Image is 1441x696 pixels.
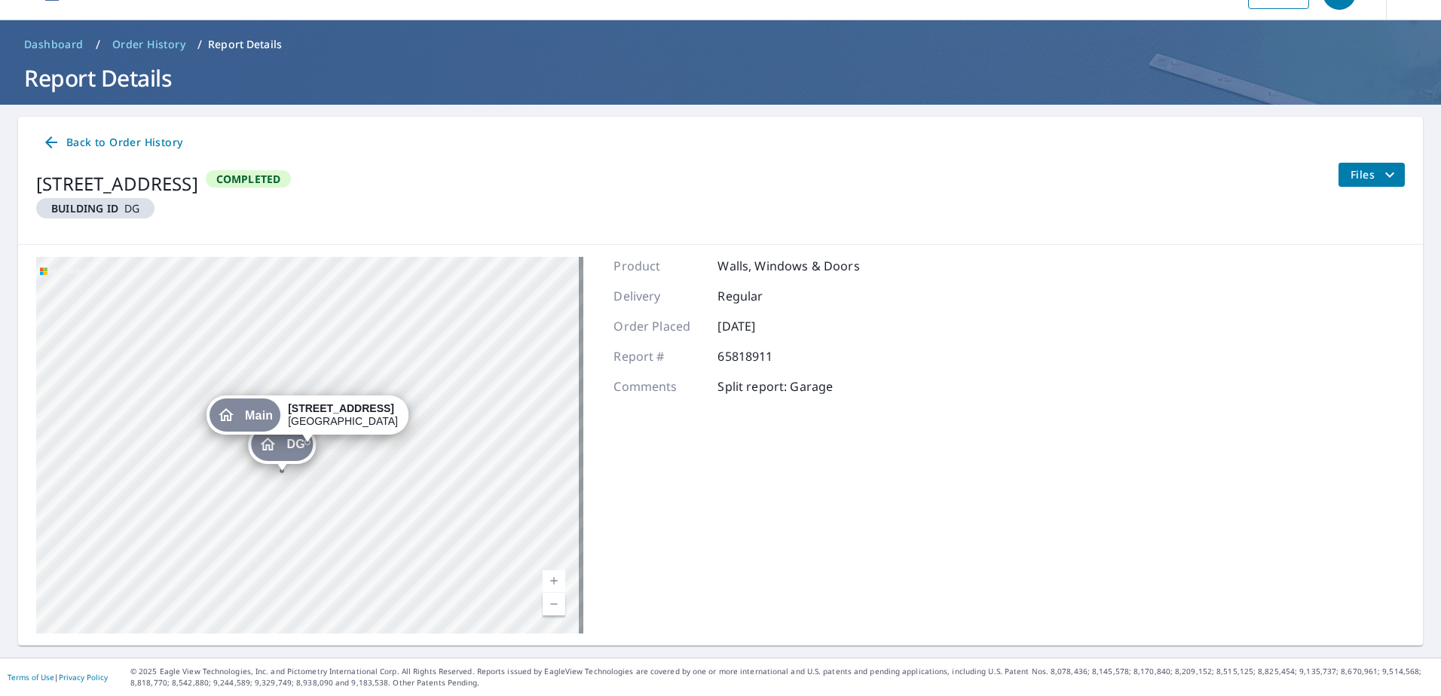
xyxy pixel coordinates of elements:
[613,347,704,365] p: Report #
[207,172,290,186] span: Completed
[543,570,565,593] a: Current Level 17, Zoom In
[18,63,1423,93] h1: Report Details
[8,673,108,682] p: |
[717,257,859,275] p: Walls, Windows & Doors
[717,287,808,305] p: Regular
[613,317,704,335] p: Order Placed
[112,37,185,52] span: Order History
[249,425,316,472] div: Dropped pin, building DG, Residential property, 42906 271st Ave Cleveland, MN 56017
[208,37,282,52] p: Report Details
[245,410,273,421] span: Main
[288,402,398,428] div: [GEOGRAPHIC_DATA]
[8,672,54,682] a: Terms of Use
[207,395,408,442] div: Dropped pin, building Main, Residential property, 42906 271st Ave Cleveland, MN 56017
[42,133,182,152] span: Back to Order History
[18,32,90,56] a: Dashboard
[42,201,148,215] span: DG
[130,666,1433,688] p: © 2025 Eagle View Technologies, Inc. and Pictometry International Corp. All Rights Reserved. Repo...
[543,593,565,615] a: Current Level 17, Zoom Out
[717,347,808,365] p: 65818911
[197,35,202,53] li: /
[613,287,704,305] p: Delivery
[24,37,84,52] span: Dashboard
[717,317,808,335] p: [DATE]
[18,32,1423,56] nav: breadcrumb
[1351,166,1399,184] span: Files
[288,402,394,414] strong: [STREET_ADDRESS]
[1338,163,1405,187] button: filesDropdownBtn-65818911
[96,35,100,53] li: /
[36,170,198,197] div: [STREET_ADDRESS]
[287,438,305,450] span: DG
[613,257,704,275] p: Product
[36,129,188,157] a: Back to Order History
[51,201,118,215] em: Building ID
[59,672,108,682] a: Privacy Policy
[613,377,704,395] p: Comments
[106,32,191,56] a: Order History
[717,377,833,395] p: Split report: Garage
